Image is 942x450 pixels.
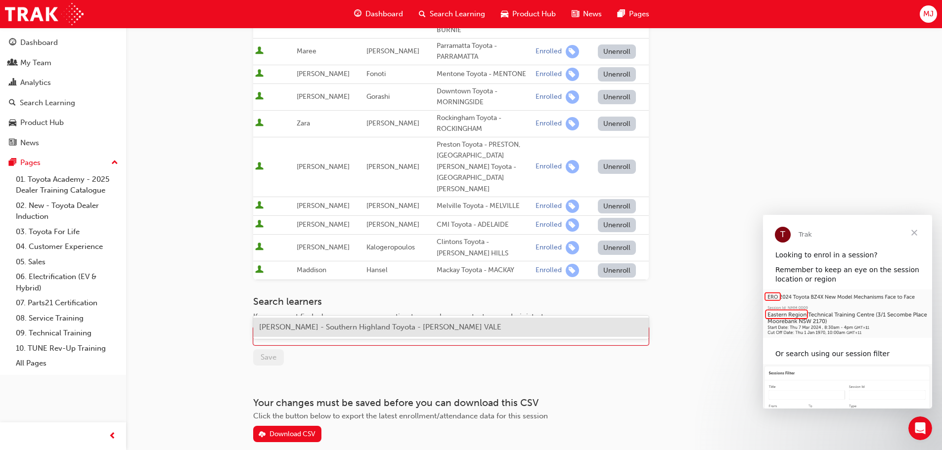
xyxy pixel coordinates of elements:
[598,199,636,213] button: Unenroll
[536,266,562,275] div: Enrolled
[253,411,548,420] span: Click the button below to export the latest enrollment/attendance data for this session
[437,265,532,276] div: Mackay Toyota - MACKAY
[4,74,122,92] a: Analytics
[366,92,390,101] span: Gorashi
[4,134,122,152] a: News
[297,243,350,251] span: [PERSON_NAME]
[5,3,84,25] img: Trak
[253,312,552,321] span: If you cannot find a learner you are expecting to see, please contact your administrator.
[255,162,264,172] span: User is active
[20,157,41,168] div: Pages
[9,99,16,108] span: search-icon
[4,94,122,112] a: Search Learning
[297,163,350,171] span: [PERSON_NAME]
[366,243,415,251] span: Kalogeropoulos
[111,157,118,169] span: up-icon
[908,416,932,440] iframe: Intercom live chat
[12,198,122,224] a: 02. New - Toyota Dealer Induction
[566,160,579,173] span: learningRecordVerb_ENROLL-icon
[366,202,419,210] span: [PERSON_NAME]
[4,114,122,132] a: Product Hub
[536,92,562,102] div: Enrolled
[255,92,264,102] span: User is active
[598,44,636,59] button: Unenroll
[536,162,562,171] div: Enrolled
[366,119,419,127] span: [PERSON_NAME]
[493,4,564,24] a: car-iconProduct Hub
[536,47,562,56] div: Enrolled
[536,202,562,211] div: Enrolled
[564,4,610,24] a: news-iconNews
[12,341,122,356] a: 10. TUNE Rev-Up Training
[598,67,636,82] button: Unenroll
[629,8,649,20] span: Pages
[9,119,16,127] span: car-icon
[12,356,122,371] a: All Pages
[598,241,636,255] button: Unenroll
[12,295,122,311] a: 07. Parts21 Certification
[255,243,264,252] span: User is active
[566,117,579,130] span: learningRecordVerb_ENROLL-icon
[20,57,51,69] div: My Team
[4,154,122,172] button: Pages
[297,220,350,229] span: [PERSON_NAME]
[437,86,532,108] div: Downtown Toyota - MORNINGSIDE
[598,160,636,174] button: Unenroll
[253,296,649,307] h3: Search learners
[12,254,122,270] a: 05. Sales
[566,68,579,81] span: learningRecordVerb_ENROLL-icon
[20,137,39,149] div: News
[923,8,934,20] span: MJ
[109,430,116,443] span: prev-icon
[566,264,579,277] span: learningRecordVerb_ENROLL-icon
[261,353,276,362] span: Save
[4,32,122,154] button: DashboardMy TeamAnalyticsSearch LearningProduct HubNews
[536,119,562,128] div: Enrolled
[12,224,122,240] a: 03. Toyota For Life
[566,218,579,232] span: learningRecordVerb_ENROLL-icon
[366,220,419,229] span: [PERSON_NAME]
[366,47,419,55] span: [PERSON_NAME]
[512,8,556,20] span: Product Hub
[4,34,122,52] a: Dashboard
[297,119,310,127] span: Zara
[366,70,386,78] span: Fonoti
[430,8,485,20] span: Search Learning
[255,46,264,56] span: User is active
[20,77,51,88] div: Analytics
[297,266,326,274] span: Maddison
[9,139,16,148] span: news-icon
[598,218,636,232] button: Unenroll
[20,97,75,109] div: Search Learning
[566,90,579,104] span: learningRecordVerb_ENROLL-icon
[12,269,122,295] a: 06. Electrification (EV & Hybrid)
[572,8,579,20] span: news-icon
[536,70,562,79] div: Enrolled
[12,239,122,254] a: 04. Customer Experience
[297,47,316,55] span: Maree
[437,139,532,195] div: Preston Toyota - PRESTON, [GEOGRAPHIC_DATA][PERSON_NAME] Toyota - [GEOGRAPHIC_DATA][PERSON_NAME]
[437,219,532,231] div: CMI Toyota - ADELAIDE
[255,69,264,79] span: User is active
[598,90,636,104] button: Unenroll
[269,430,315,438] div: Download CSV
[536,243,562,252] div: Enrolled
[20,117,64,128] div: Product Hub
[419,8,426,20] span: search-icon
[259,323,501,331] span: [PERSON_NAME] - Southern Highland Toyota - [PERSON_NAME] VALE
[437,41,532,63] div: Parramatta Toyota - PARRAMATTA
[12,311,122,326] a: 08. Service Training
[354,8,361,20] span: guage-icon
[618,8,625,20] span: pages-icon
[763,215,932,409] iframe: Intercom live chat message
[9,159,16,167] span: pages-icon
[437,113,532,135] div: Rockingham Toyota - ROCKINGHAM
[9,39,16,47] span: guage-icon
[297,70,350,78] span: [PERSON_NAME]
[566,45,579,58] span: learningRecordVerb_ENROLL-icon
